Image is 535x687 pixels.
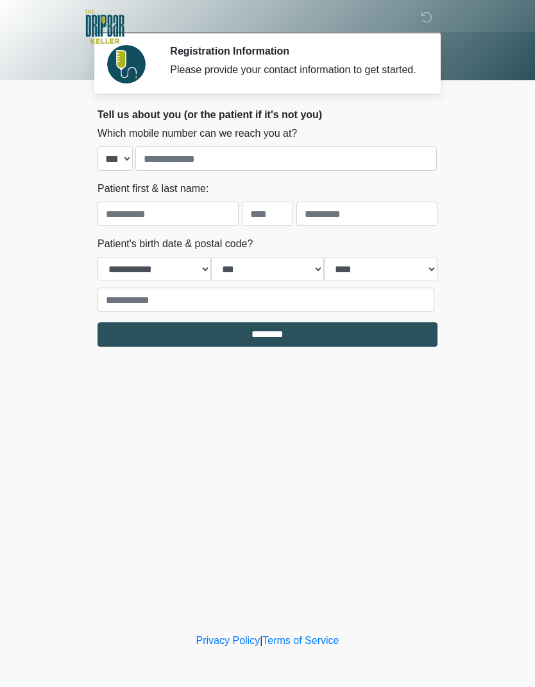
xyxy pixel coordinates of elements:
[98,181,208,196] label: Patient first & last name:
[170,62,418,78] div: Please provide your contact information to get started.
[260,635,262,646] a: |
[98,109,437,121] h2: Tell us about you (or the patient if it's not you)
[98,236,253,252] label: Patient's birth date & postal code?
[196,635,260,646] a: Privacy Policy
[262,635,339,646] a: Terms of Service
[98,126,297,141] label: Which mobile number can we reach you at?
[85,10,124,44] img: The DRIPBaR - Keller Logo
[107,45,146,83] img: Agent Avatar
